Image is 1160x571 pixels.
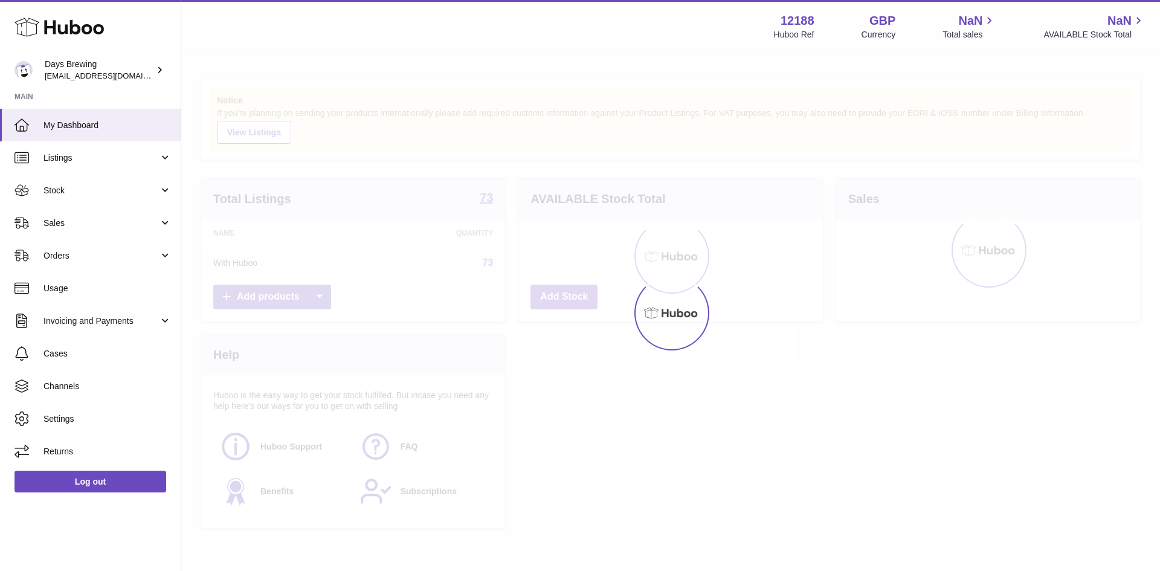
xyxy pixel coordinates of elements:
span: Cases [43,348,172,360]
span: NaN [958,13,982,29]
span: Invoicing and Payments [43,315,159,327]
span: Stock [43,185,159,196]
a: Log out [14,471,166,492]
a: NaN AVAILABLE Stock Total [1043,13,1145,40]
span: Returns [43,446,172,457]
span: Usage [43,283,172,294]
img: internalAdmin-12188@internal.huboo.com [14,61,33,79]
span: Sales [43,218,159,229]
span: Listings [43,152,159,164]
a: NaN Total sales [942,13,996,40]
span: Orders [43,250,159,262]
div: Days Brewing [45,59,153,82]
span: My Dashboard [43,120,172,131]
strong: 12188 [781,13,814,29]
div: Currency [862,29,896,40]
span: NaN [1107,13,1132,29]
span: Channels [43,381,172,392]
span: Settings [43,413,172,425]
span: Total sales [942,29,996,40]
div: Huboo Ref [774,29,814,40]
span: [EMAIL_ADDRESS][DOMAIN_NAME] [45,71,178,80]
strong: GBP [869,13,895,29]
span: AVAILABLE Stock Total [1043,29,1145,40]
